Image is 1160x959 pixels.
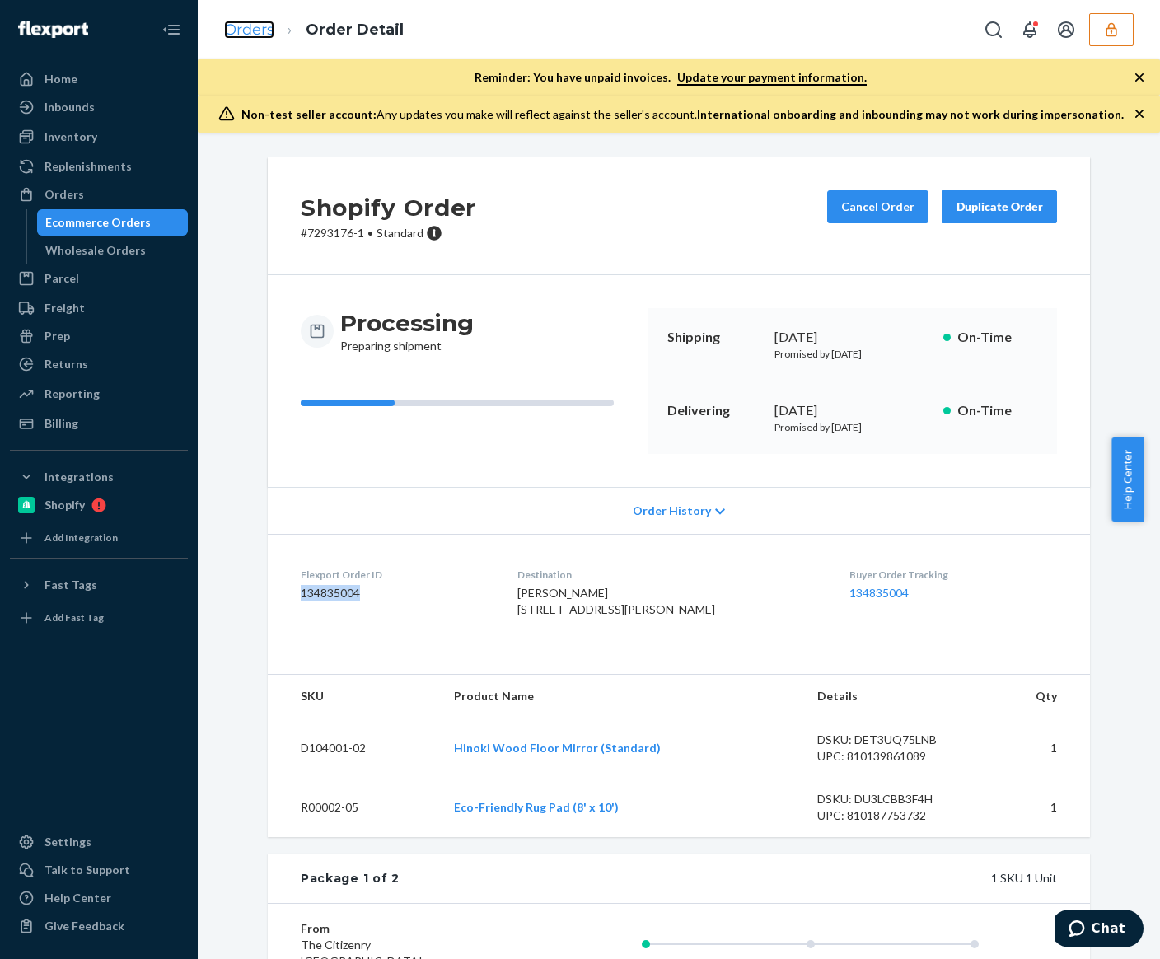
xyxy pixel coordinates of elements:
[10,885,188,911] a: Help Center
[697,107,1124,121] span: International onboarding and inbounding may not work during impersonation.
[44,328,70,344] div: Prep
[454,800,619,814] a: Eco-Friendly Rug Pad (8' x 10')
[306,21,404,39] a: Order Detail
[1055,910,1144,951] iframe: Opens a widget where you can chat to one of our agents
[441,675,804,718] th: Product Name
[37,237,189,264] a: Wholesale Orders
[44,834,91,850] div: Settings
[667,328,761,347] p: Shipping
[817,807,972,824] div: UPC: 810187753732
[774,401,930,420] div: [DATE]
[10,913,188,939] button: Give Feedback
[677,70,867,86] a: Update your payment information.
[10,381,188,407] a: Reporting
[44,356,88,372] div: Returns
[211,6,417,54] ol: breadcrumbs
[377,226,423,240] span: Standard
[1050,13,1083,46] button: Open account menu
[301,920,498,937] dt: From
[1013,13,1046,46] button: Open notifications
[44,415,78,432] div: Billing
[774,328,930,347] div: [DATE]
[224,21,274,39] a: Orders
[155,13,188,46] button: Close Navigation
[241,107,377,121] span: Non-test seller account:
[44,610,104,625] div: Add Fast Tag
[44,890,111,906] div: Help Center
[1111,437,1144,522] button: Help Center
[10,857,188,883] button: Talk to Support
[301,585,491,601] dd: 134835004
[44,300,85,316] div: Freight
[44,99,95,115] div: Inbounds
[301,870,400,886] div: Package 1 of 2
[956,199,1043,215] div: Duplicate Order
[10,323,188,349] a: Prep
[44,497,85,513] div: Shopify
[10,464,188,490] button: Integrations
[985,718,1090,779] td: 1
[44,918,124,934] div: Give Feedback
[241,106,1124,123] div: Any updates you make will reflect against the seller's account.
[10,605,188,631] a: Add Fast Tag
[10,295,188,321] a: Freight
[44,386,100,402] div: Reporting
[44,158,132,175] div: Replenishments
[45,214,151,231] div: Ecommerce Orders
[667,401,761,420] p: Delivering
[985,778,1090,837] td: 1
[454,741,661,755] a: Hinoki Wood Floor Mirror (Standard)
[367,226,373,240] span: •
[10,572,188,598] button: Fast Tags
[10,410,188,437] a: Billing
[817,732,972,748] div: DSKU: DET3UQ75LNB
[44,129,97,145] div: Inventory
[633,503,711,519] span: Order History
[340,308,474,338] h3: Processing
[517,568,824,582] dt: Destination
[10,492,188,518] a: Shopify
[10,181,188,208] a: Orders
[44,186,84,203] div: Orders
[340,308,474,354] div: Preparing shipment
[44,862,130,878] div: Talk to Support
[10,124,188,150] a: Inventory
[942,190,1057,223] button: Duplicate Order
[44,71,77,87] div: Home
[10,66,188,92] a: Home
[817,748,972,765] div: UPC: 810139861089
[301,225,476,241] p: # 7293176-1
[774,420,930,434] p: Promised by [DATE]
[10,829,188,855] a: Settings
[268,718,441,779] td: D104001-02
[827,190,928,223] button: Cancel Order
[301,568,491,582] dt: Flexport Order ID
[18,21,88,38] img: Flexport logo
[10,265,188,292] a: Parcel
[985,675,1090,718] th: Qty
[44,270,79,287] div: Parcel
[37,209,189,236] a: Ecommerce Orders
[774,347,930,361] p: Promised by [DATE]
[957,328,1037,347] p: On-Time
[804,675,985,718] th: Details
[849,568,1057,582] dt: Buyer Order Tracking
[977,13,1010,46] button: Open Search Box
[45,242,146,259] div: Wholesale Orders
[10,153,188,180] a: Replenishments
[44,577,97,593] div: Fast Tags
[10,525,188,551] a: Add Integration
[400,870,1057,886] div: 1 SKU 1 Unit
[817,791,972,807] div: DSKU: DU3LCBB3F4H
[957,401,1037,420] p: On-Time
[10,351,188,377] a: Returns
[517,586,715,616] span: [PERSON_NAME] [STREET_ADDRESS][PERSON_NAME]
[44,469,114,485] div: Integrations
[301,190,476,225] h2: Shopify Order
[268,675,441,718] th: SKU
[268,778,441,837] td: R00002-05
[44,531,118,545] div: Add Integration
[475,69,867,86] p: Reminder: You have unpaid invoices.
